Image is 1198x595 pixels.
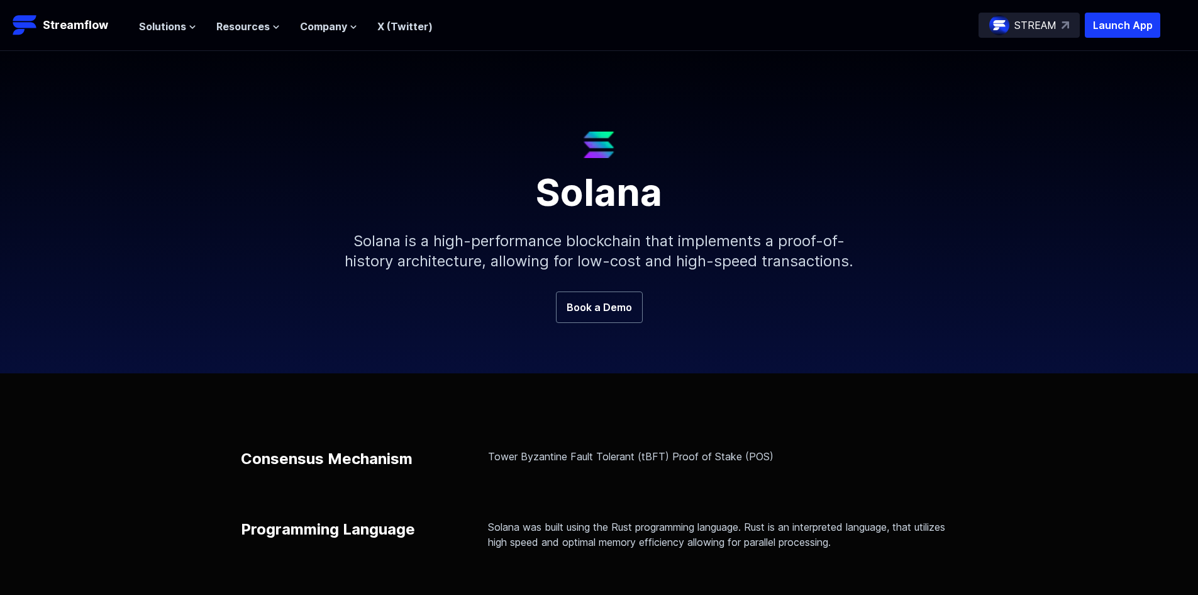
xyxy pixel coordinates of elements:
a: X (Twitter) [377,20,433,33]
img: Streamflow Logo [13,13,38,38]
p: STREAM [1014,18,1057,33]
img: top-right-arrow.svg [1062,21,1069,29]
button: Company [300,19,357,34]
img: streamflow-logo-circle.png [989,15,1009,35]
p: Streamflow [43,16,108,34]
img: Solana [584,132,614,158]
a: Streamflow [13,13,126,38]
p: Solana was built using the Rust programming language. Rust is an interpreted language, that utili... [488,519,958,550]
p: Programming Language [241,519,415,540]
button: Resources [216,19,280,34]
button: Solutions [139,19,196,34]
span: Resources [216,19,270,34]
span: Company [300,19,347,34]
p: Solana is a high-performance blockchain that implements a proof-of-history architecture, allowing... [329,211,870,292]
a: Book a Demo [556,292,643,323]
button: Launch App [1085,13,1160,38]
span: Solutions [139,19,186,34]
a: STREAM [979,13,1080,38]
p: Consensus Mechanism [241,449,413,469]
h1: Solana [297,158,901,211]
p: Tower Byzantine Fault Tolerant (tBFT) Proof of Stake (POS) [488,449,958,464]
